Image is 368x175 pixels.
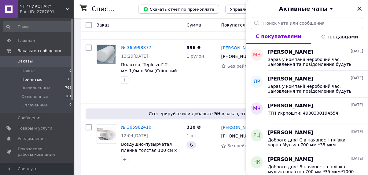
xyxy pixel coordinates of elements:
span: Показатели работы компании [18,146,57,157]
span: Отзывы [18,162,34,168]
span: [DATE] [351,76,363,81]
span: Заказы [18,59,33,64]
span: ТТН Укрпошти: 4900300194554 [268,111,338,116]
button: МВ[PERSON_NAME][DATE]Зараз у компанії неробочий час. Замовлення та повідомлення будуть оброблені ... [246,44,368,71]
a: Фото товару [97,45,116,64]
span: ЛР [253,78,260,85]
button: С продавцами [311,29,368,44]
button: РЦ[PERSON_NAME][DATE]Доброго дня! Є в наявності плівка чорна Мульча 700 мм *35 мкм Полотно 1000 м... [246,124,368,151]
span: НК [253,159,260,166]
img: Фото товару [97,127,116,141]
span: 310 ₴ [186,125,201,130]
span: [DATE] [351,49,363,54]
button: Управление статусами [225,5,283,14]
span: 0 [69,102,72,108]
span: [PERSON_NAME] [268,129,313,136]
span: Заказ [97,23,109,27]
img: Фото товару [97,45,115,64]
div: [PHONE_NUMBER] [220,132,258,140]
a: Полотно "Teploizol" 2 мм-1,0м х 50м (Спінений поліетилен) [121,62,177,79]
input: Поиск чата или сообщения [251,17,363,29]
span: [PERSON_NAME] [268,49,313,56]
button: Скачать отчет по пром-оплате [138,5,219,14]
span: Отмененные [21,94,48,99]
div: Ваш ID: 2787891 [20,9,73,15]
button: Закрыть [356,5,363,12]
span: [DATE] [351,156,363,161]
button: Активные чаты [263,5,351,13]
a: № 365998377 [121,45,151,50]
span: Главная [18,38,35,43]
span: 0 [69,68,72,74]
span: Скачать отчет по пром-оплате [143,6,214,12]
span: Сообщения [18,115,42,121]
a: № 365982410 [121,125,151,130]
span: Без рейтинга [227,143,257,148]
span: Зараз у компанії неробочий час. Замовлення та повідомлення будуть оброблені з 08:00 найближчого р... [268,57,355,67]
span: С продавцами [321,34,358,40]
span: 1 рулон [186,54,204,59]
span: Товары и услуги [18,126,52,131]
button: С покупателями [246,29,311,44]
span: Зараз у компанії неробочий час. Замовлення та повідомлення будуть оброблені з 08:00 найближчого р... [268,84,355,94]
span: Новые [21,68,35,74]
span: [DATE] [351,129,363,134]
span: Доброго дня! В наявності є плівка мульча полотно 700 мм *35 мкм*1000 мп -1990 грн/ рулон, до відома [268,164,355,174]
a: [PERSON_NAME] [221,124,256,130]
a: Фото товару [97,124,116,144]
a: [PERSON_NAME] [221,45,256,51]
span: [DATE] [351,102,363,108]
h1: Список заказов [92,5,144,13]
span: Заказы и сообщения [18,48,61,54]
span: Активные чаты [279,5,328,13]
button: МЧ[PERSON_NAME][DATE]ТТН Укрпошти: 4900300194554 [246,98,368,124]
span: Оплаченные [21,102,48,108]
div: [PHONE_NUMBER] [220,52,258,61]
span: Сумма [186,23,201,27]
a: Воздушно-пузырчатая пленка толстая 100 см х 75 мкм (30 м.пог) [121,142,177,159]
span: 1 шт. [186,133,198,138]
span: Уведомления [18,136,46,141]
input: Поиск [3,21,72,32]
span: 596 ₴ [186,45,201,50]
span: С покупателями [256,34,301,39]
span: [PERSON_NAME] [268,76,313,83]
span: Выполненные [21,85,51,91]
span: [PERSON_NAME] [268,102,313,109]
span: Доброго дня! Є в наявності плівка чорна Мульча 700 мм *35 мкм Полотно 1000 мп, ціна 1990 грн/ рул... [268,137,355,147]
span: Принятые [21,77,42,82]
span: 763 [65,85,72,91]
span: МЧ [253,105,261,112]
span: Без рейтинга [227,64,257,69]
span: 12:04[DATE] [121,133,148,138]
span: 181 [65,94,72,99]
span: Сгенерируйте или добавьте ЭН в заказ, чтобы получить оплату [88,111,355,117]
span: [PERSON_NAME] [268,156,313,163]
span: Покупатель [221,23,248,27]
span: МВ [253,52,261,59]
span: ЧП "ЛИКОПАК" [20,4,66,9]
button: ЛР[PERSON_NAME][DATE]Зараз у компанії неробочий час. Замовлення та повідомлення будуть оброблені ... [246,71,368,98]
span: РЦ [253,132,260,139]
span: Управление статусами [230,7,278,12]
span: 13 [67,77,72,82]
span: 13:29[DATE] [121,54,148,59]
